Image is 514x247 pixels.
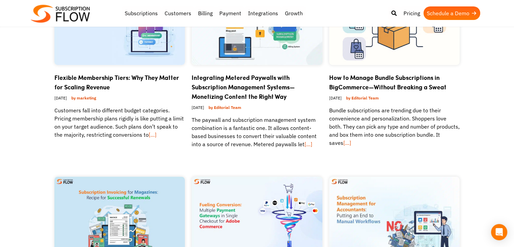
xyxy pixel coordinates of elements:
a: Flexible Membership Tiers: Why They Matter for Scaling Revenue [54,73,179,91]
a: Subscriptions [121,6,161,20]
a: Customers [161,6,195,20]
p: The paywall and subscription management system combination is a fantastic one. It allows content-... [192,116,322,148]
div: [DATE] [329,92,460,106]
a: by Editorial Team [343,94,382,102]
a: by marketing [69,94,99,102]
img: Subscriptionflow [31,5,90,23]
a: […] [343,139,351,146]
a: Integrations [245,6,282,20]
a: […] [304,141,312,148]
p: Customers fall into different budget categories. Pricing membership plans rigidly is like putting... [54,106,185,139]
a: […] [149,131,156,138]
a: Integrating Metered Paywalls with Subscription Management Systems—Monetizing Content the Right Way [192,73,295,101]
a: Schedule a Demo [423,6,480,20]
div: [DATE] [192,101,322,116]
a: Growth [282,6,306,20]
a: Billing [195,6,216,20]
a: How to Manage Bundle Subscriptions in BigCommerce—Without Breaking a Sweat [329,73,446,91]
div: Open Intercom Messenger [491,224,507,240]
a: Pricing [400,6,423,20]
div: [DATE] [54,92,185,106]
p: Bundle subscriptions are trending due to their convenience and personalization. Shoppers love bot... [329,106,460,147]
a: by Editorial Team [206,103,244,112]
a: Payment [216,6,245,20]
